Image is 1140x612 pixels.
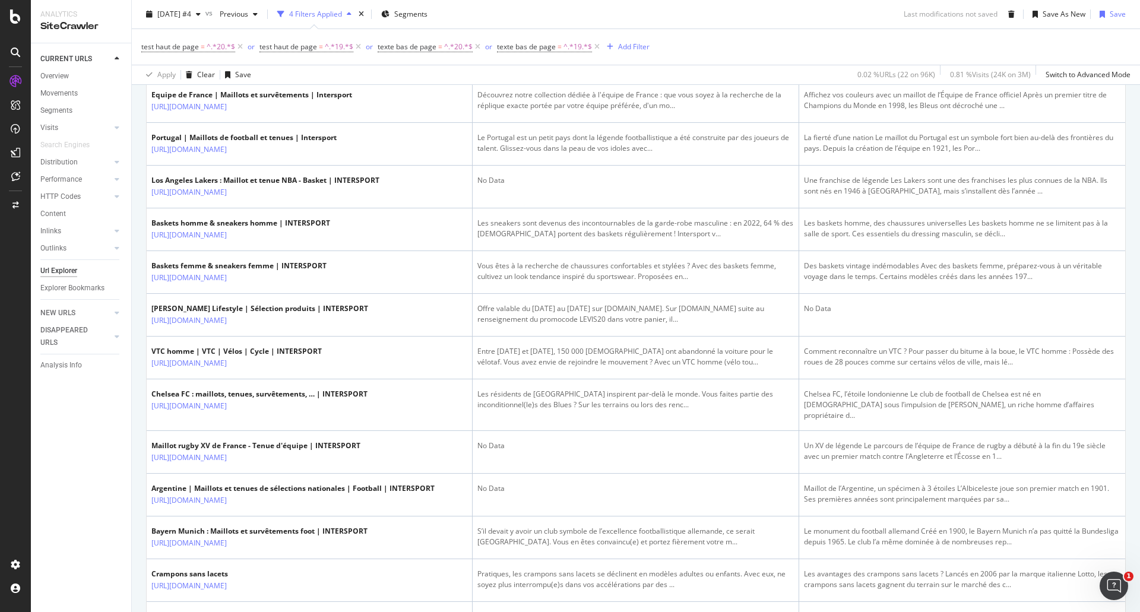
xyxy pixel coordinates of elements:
div: No Data [477,483,793,494]
a: NEW URLS [40,307,111,319]
div: Le Portugal est un petit pays dont la légende footballistique a été construite par des joueurs de... [477,132,793,154]
div: HTTP Codes [40,191,81,203]
div: La fierté d’une nation Le maillot du Portugal est un symbole fort bien au-delà des frontières du ... [804,132,1120,154]
span: 1 [1124,572,1133,581]
div: Baskets femme & sneakers femme | INTERSPORT [151,261,327,271]
div: Outlinks [40,242,66,255]
div: Vous êtes à la recherche de chaussures confortables et stylées ? Avec des baskets femme, cultivez... [477,261,793,282]
div: Entre [DATE] et [DATE], 150 000 [DEMOGRAPHIC_DATA] ont abandonné la voiture pour le vélotaf. Vous... [477,346,793,367]
span: Segments [394,9,427,19]
div: Une franchise de légende Les Lakers sont une des franchises les plus connues de la NBA. Ils sont ... [804,175,1120,196]
div: Inlinks [40,225,61,237]
a: [URL][DOMAIN_NAME] [151,144,227,156]
a: Visits [40,122,111,134]
button: Save As New [1028,5,1085,24]
div: Bayern Munich : Maillots et survêtements foot | INTERSPORT [151,526,368,537]
div: Le monument du football allemand Créé en 1900, le Bayern Munich n’a pas quitté la Bundesliga depu... [804,526,1120,547]
div: Save [1110,9,1126,19]
div: Des baskets vintage indémodables Avec des baskets femme, préparez-vous à un véritable voyage dans... [804,261,1120,282]
div: or [248,42,255,52]
div: Switch to Advanced Mode [1046,69,1130,80]
a: Outlinks [40,242,111,255]
div: Affichez vos couleurs avec un maillot de l’Équipe de France officiel Après un premier titre de Ch... [804,90,1120,111]
div: VTC homme | VTC | Vélos | Cycle | INTERSPORT [151,346,322,357]
div: Los Angeles Lakers : Maillot et tenue NBA - Basket | INTERSPORT [151,175,379,186]
div: Les sneakers sont devenus des incontournables de la garde-robe masculine : en 2022, 64 % des [DEM... [477,218,793,239]
button: Add Filter [602,40,650,54]
button: Switch to Advanced Mode [1041,65,1130,84]
div: No Data [477,175,793,186]
div: Crampons sans lacets [151,569,278,579]
a: Content [40,208,123,220]
div: Baskets homme & sneakers homme | INTERSPORT [151,218,330,229]
div: Argentine | Maillots et tenues de sélections nationales | Football | INTERSPORT [151,483,435,494]
div: 0.81 % Visits ( 24K on 3M ) [950,69,1031,80]
span: = [558,42,562,52]
a: HTTP Codes [40,191,111,203]
span: Previous [215,9,248,19]
div: Analytics [40,9,122,20]
div: Add Filter [618,42,650,52]
button: or [366,41,373,52]
div: SiteCrawler [40,20,122,33]
div: Pratiques, les crampons sans lacets se déclinent en modèles adultes ou enfants. Avec eux, ne soye... [477,569,793,590]
a: [URL][DOMAIN_NAME] [151,452,227,464]
div: Explorer Bookmarks [40,282,104,294]
button: or [485,41,492,52]
span: texte bas de page [497,42,556,52]
a: [URL][DOMAIN_NAME] [151,101,227,113]
div: Comment reconnaître un VTC ? Pour passer du bitume à la boue, le VTC homme : Possède des roues de... [804,346,1120,367]
div: Apply [157,69,176,80]
a: [URL][DOMAIN_NAME] [151,315,227,326]
a: Url Explorer [40,265,123,277]
a: [URL][DOMAIN_NAME] [151,537,227,549]
button: Apply [141,65,176,84]
span: test haut de page [259,42,317,52]
span: test haut de page [141,42,199,52]
div: Equipe de France | Maillots et survêtements | Intersport [151,90,352,100]
div: Performance [40,173,82,186]
span: texte bas de page [378,42,436,52]
div: Maillot rugby XV de France - Tenue d'équipe | INTERSPORT [151,440,360,451]
a: Inlinks [40,225,111,237]
div: Analysis Info [40,359,82,372]
a: [URL][DOMAIN_NAME] [151,580,227,592]
a: Analysis Info [40,359,123,372]
button: Segments [376,5,432,24]
div: Clear [197,69,215,80]
div: Last modifications not saved [904,9,997,19]
div: Découvrez notre collection dédiée à l'équipe de France : que vous soyez à la recherche de la répl... [477,90,793,111]
div: Save As New [1043,9,1085,19]
div: NEW URLS [40,307,75,319]
div: Portugal | Maillots de football et tenues | Intersport [151,132,337,143]
div: Maillot de l’Argentine, un spécimen à 3 étoiles L’Albiceleste joue son premier match en 1901. Ses... [804,483,1120,505]
span: 2025 Oct. 2nd #4 [157,9,191,19]
div: 0.02 % URLs ( 22 on 96K ) [857,69,935,80]
button: 4 Filters Applied [273,5,356,24]
button: Previous [215,5,262,24]
a: [URL][DOMAIN_NAME] [151,357,227,369]
div: times [356,8,366,20]
a: Overview [40,70,123,83]
button: [DATE] #4 [141,5,205,24]
div: Un XV de légende Le parcours de l’équipe de France de rugby a débuté à la fin du 19e siècle avec ... [804,440,1120,462]
div: Chelsea FC, l’étoile londonienne Le club de football de Chelsea est né en [DEMOGRAPHIC_DATA] sous... [804,389,1120,421]
div: Overview [40,70,69,83]
a: [URL][DOMAIN_NAME] [151,494,227,506]
div: CURRENT URLS [40,53,92,65]
div: Segments [40,104,72,117]
div: Save [235,69,251,80]
span: vs [205,8,215,18]
div: Movements [40,87,78,100]
a: CURRENT URLS [40,53,111,65]
div: Les avantages des crampons sans lacets ? Lancés en 2006 par la marque italienne Lotto, les crampo... [804,569,1120,590]
a: [URL][DOMAIN_NAME] [151,272,227,284]
div: Les baskets homme, des chaussures universelles Les baskets homme ne se limitent pas à la salle de... [804,218,1120,239]
div: Distribution [40,156,78,169]
button: Clear [181,65,215,84]
div: No Data [477,440,793,451]
span: = [438,42,442,52]
div: or [366,42,373,52]
div: S’il devait y avoir un club symbole de l’excellence footballistique allemande, ce serait [GEOGRAP... [477,526,793,547]
div: or [485,42,492,52]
